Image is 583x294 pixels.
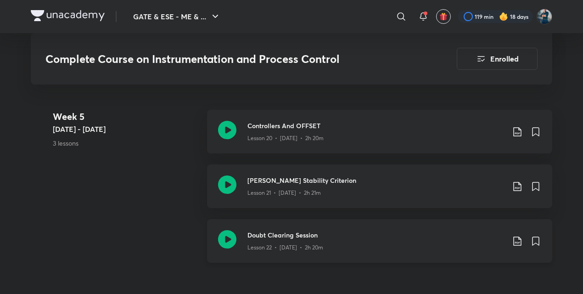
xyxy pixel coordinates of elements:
h3: Controllers And OFFSET [247,121,505,130]
button: avatar [436,9,451,24]
a: Company Logo [31,10,105,23]
img: Company Logo [31,10,105,21]
h3: Complete Course on Instrumentation and Process Control [45,52,405,66]
p: 3 lessons [53,138,200,148]
p: Lesson 20 • [DATE] • 2h 20m [247,134,324,142]
p: Lesson 22 • [DATE] • 2h 20m [247,243,323,252]
h3: [PERSON_NAME] Stability Criterion [247,175,505,185]
img: Vinay Upadhyay [537,9,552,24]
a: Doubt Clearing SessionLesson 22 • [DATE] • 2h 20m [207,219,552,274]
h4: Week 5 [53,110,200,124]
a: [PERSON_NAME] Stability CriterionLesson 21 • [DATE] • 2h 21m [207,164,552,219]
p: Lesson 21 • [DATE] • 2h 21m [247,189,321,197]
img: streak [499,12,508,21]
a: Controllers And OFFSETLesson 20 • [DATE] • 2h 20m [207,110,552,164]
h3: Doubt Clearing Session [247,230,505,240]
img: avatar [439,12,448,21]
h5: [DATE] - [DATE] [53,124,200,135]
button: GATE & ESE - ME & ... [128,7,226,26]
button: Enrolled [457,48,538,70]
